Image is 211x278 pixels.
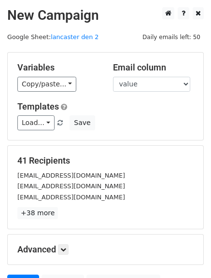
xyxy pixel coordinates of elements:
button: Save [70,115,95,130]
a: Daily emails left: 50 [139,33,204,41]
a: +38 more [17,207,58,219]
span: Daily emails left: 50 [139,32,204,42]
a: Load... [17,115,55,130]
small: [EMAIL_ADDRESS][DOMAIN_NAME] [17,172,125,179]
h5: Advanced [17,244,194,255]
h2: New Campaign [7,7,204,24]
h5: Variables [17,62,98,73]
small: [EMAIL_ADDRESS][DOMAIN_NAME] [17,194,125,201]
small: [EMAIL_ADDRESS][DOMAIN_NAME] [17,182,125,190]
a: lancaster den 2 [51,33,98,41]
a: Copy/paste... [17,77,76,92]
h5: Email column [113,62,194,73]
h5: 41 Recipients [17,155,194,166]
a: Templates [17,101,59,111]
small: Google Sheet: [7,33,98,41]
